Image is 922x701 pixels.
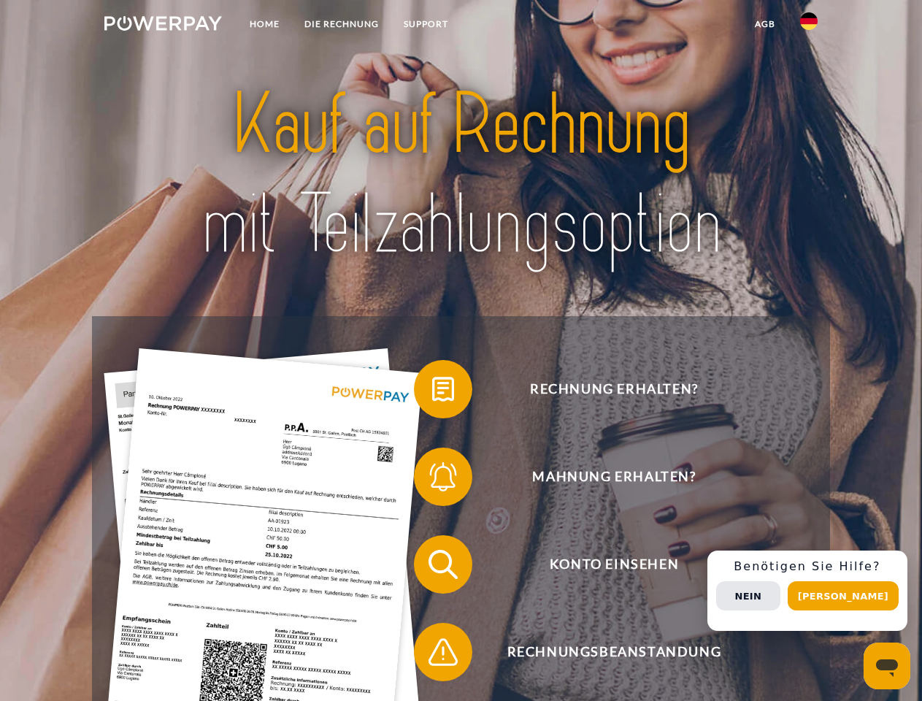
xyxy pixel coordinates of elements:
a: SUPPORT [391,11,461,37]
img: de [800,12,818,30]
span: Konto einsehen [435,535,793,594]
iframe: Schaltfläche zum Öffnen des Messaging-Fensters [864,643,910,689]
button: Mahnung erhalten? [414,448,794,506]
a: DIE RECHNUNG [292,11,391,37]
span: Rechnung erhalten? [435,360,793,418]
h3: Benötigen Sie Hilfe? [716,559,899,574]
button: Rechnungsbeanstandung [414,623,794,681]
span: Rechnungsbeanstandung [435,623,793,681]
a: Home [237,11,292,37]
div: Schnellhilfe [707,551,907,631]
span: Mahnung erhalten? [435,448,793,506]
button: [PERSON_NAME] [788,581,899,610]
button: Rechnung erhalten? [414,360,794,418]
img: logo-powerpay-white.svg [104,16,222,31]
img: qb_warning.svg [425,634,461,670]
button: Nein [716,581,780,610]
img: qb_bill.svg [425,371,461,407]
img: title-powerpay_de.svg [139,70,783,280]
a: agb [742,11,788,37]
img: qb_bell.svg [425,459,461,495]
img: qb_search.svg [425,546,461,583]
button: Konto einsehen [414,535,794,594]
